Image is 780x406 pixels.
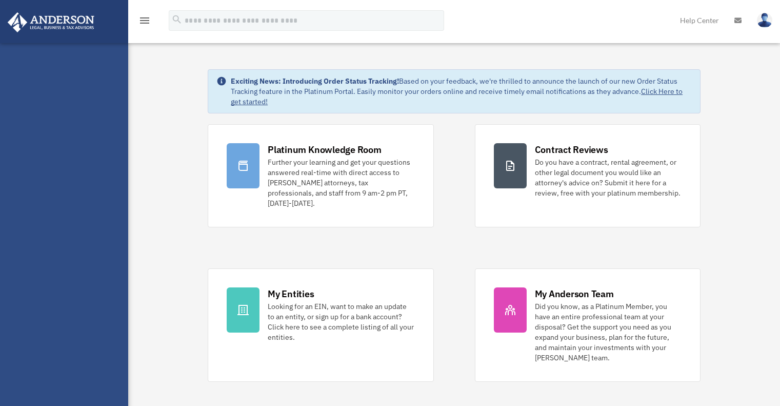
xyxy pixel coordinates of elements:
i: menu [138,14,151,27]
div: Do you have a contract, rental agreement, or other legal document you would like an attorney's ad... [535,157,682,198]
img: Anderson Advisors Platinum Portal [5,12,97,32]
a: Platinum Knowledge Room Further your learning and get your questions answered real-time with dire... [208,124,433,227]
div: Did you know, as a Platinum Member, you have an entire professional team at your disposal? Get th... [535,301,682,363]
i: search [171,14,183,25]
img: User Pic [757,13,772,28]
a: Contract Reviews Do you have a contract, rental agreement, or other legal document you would like... [475,124,701,227]
a: My Anderson Team Did you know, as a Platinum Member, you have an entire professional team at your... [475,268,701,382]
div: My Anderson Team [535,287,614,300]
div: Contract Reviews [535,143,608,156]
div: My Entities [268,287,314,300]
a: My Entities Looking for an EIN, want to make an update to an entity, or sign up for a bank accoun... [208,268,433,382]
strong: Exciting News: Introducing Order Status Tracking! [231,76,399,86]
a: Click Here to get started! [231,87,683,106]
div: Based on your feedback, we're thrilled to announce the launch of our new Order Status Tracking fe... [231,76,692,107]
div: Further your learning and get your questions answered real-time with direct access to [PERSON_NAM... [268,157,414,208]
a: menu [138,18,151,27]
div: Platinum Knowledge Room [268,143,382,156]
div: Looking for an EIN, want to make an update to an entity, or sign up for a bank account? Click her... [268,301,414,342]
